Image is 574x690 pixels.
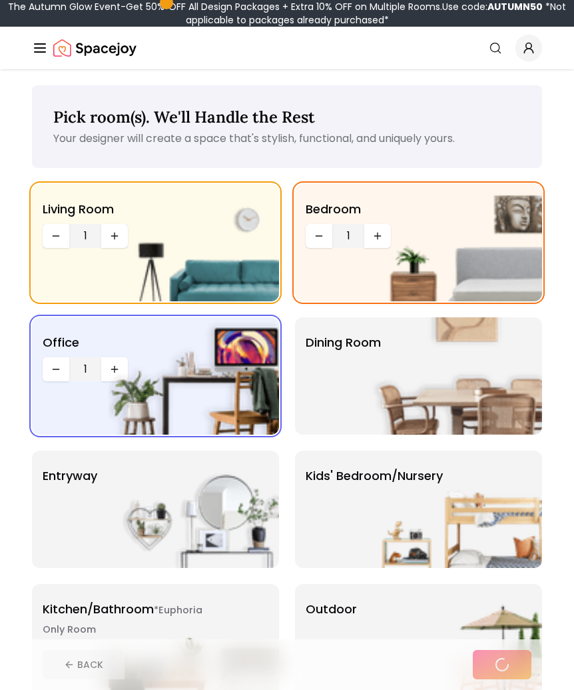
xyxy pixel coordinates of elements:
[43,467,97,485] p: entryway
[75,361,96,377] span: 1
[306,467,443,485] p: Kids' Bedroom/Nursery
[306,224,332,248] button: Decrease quantity
[43,357,69,381] button: Decrease quantity
[101,224,128,248] button: Increase quantity
[109,451,279,568] img: entryway
[372,184,542,301] img: Bedroom
[53,131,521,147] p: Your designer will create a space that's stylish, functional, and uniquely yours.
[53,107,315,127] span: Pick room(s). We'll Handle the Rest
[43,200,114,219] p: Living Room
[43,600,209,639] p: Kitchen/Bathroom
[101,357,128,381] button: Increase quantity
[364,224,391,248] button: Increase quantity
[306,333,381,352] p: Dining Room
[43,333,79,352] p: Office
[338,228,359,244] span: 1
[32,27,542,69] nav: Global
[43,224,69,248] button: Decrease quantity
[306,600,357,619] p: Outdoor
[75,228,96,244] span: 1
[372,451,542,568] img: Kids' Bedroom/Nursery
[109,184,279,301] img: Living Room
[53,35,137,61] img: Spacejoy Logo
[53,35,137,61] a: Spacejoy
[109,317,279,435] img: Office
[306,200,361,219] p: Bedroom
[372,317,542,435] img: Dining Room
